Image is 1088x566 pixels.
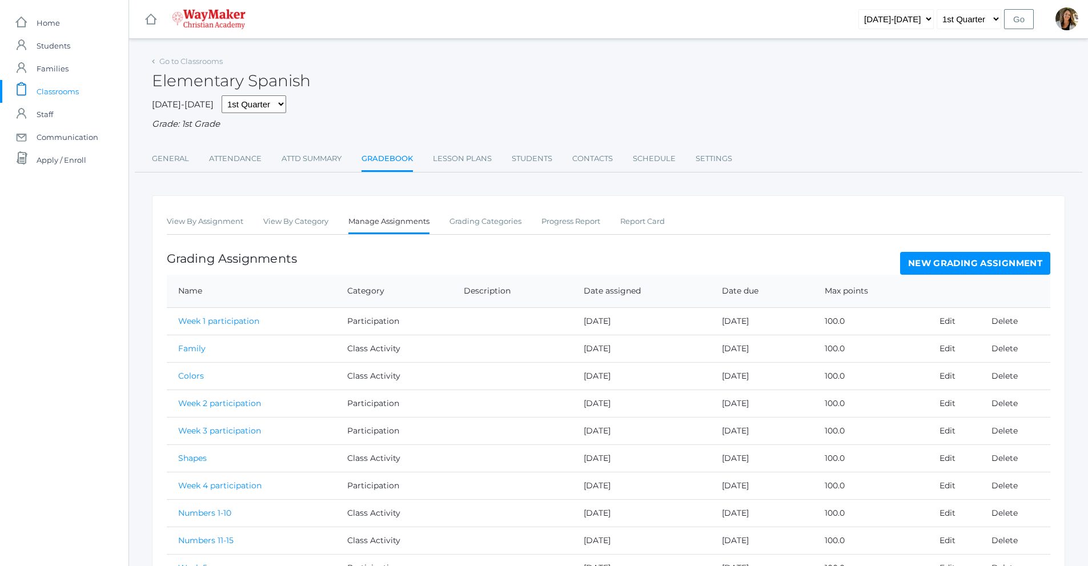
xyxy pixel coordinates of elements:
[433,147,492,170] a: Lesson Plans
[940,453,955,463] a: Edit
[572,147,613,170] a: Contacts
[152,72,311,90] h2: Elementary Spanish
[336,335,452,363] td: Class Activity
[37,57,69,80] span: Families
[152,99,214,110] span: [DATE]-[DATE]
[152,147,189,170] a: General
[37,34,70,57] span: Students
[813,418,928,445] td: 100.0
[449,210,521,233] a: Grading Categories
[710,390,813,418] td: [DATE]
[159,57,223,66] a: Go to Classrooms
[178,316,259,326] a: Week 1 participation
[178,480,262,491] a: Week 4 participation
[813,500,928,527] td: 100.0
[37,80,79,103] span: Classrooms
[178,535,234,545] a: Numbers 11-15
[572,390,710,418] td: [DATE]
[940,425,955,436] a: Edit
[348,210,429,235] a: Manage Assignments
[572,335,710,363] td: [DATE]
[813,527,928,555] td: 100.0
[620,210,665,233] a: Report Card
[813,472,928,500] td: 100.0
[900,252,1050,275] a: New Grading Assignment
[336,308,452,335] td: Participation
[633,147,676,170] a: Schedule
[336,445,452,472] td: Class Activity
[991,425,1018,436] a: Delete
[991,453,1018,463] a: Delete
[710,363,813,390] td: [DATE]
[167,275,336,308] th: Name
[178,343,206,354] a: Family
[813,275,928,308] th: Max points
[991,480,1018,491] a: Delete
[710,275,813,308] th: Date due
[178,508,231,518] a: Numbers 1-10
[152,118,1065,131] div: Grade: 1st Grade
[37,11,60,34] span: Home
[940,371,955,381] a: Edit
[572,527,710,555] td: [DATE]
[167,210,243,233] a: View By Assignment
[813,390,928,418] td: 100.0
[209,147,262,170] a: Attendance
[710,472,813,500] td: [DATE]
[572,500,710,527] td: [DATE]
[991,371,1018,381] a: Delete
[178,425,261,436] a: Week 3 participation
[991,316,1018,326] a: Delete
[178,398,261,408] a: Week 2 participation
[172,9,246,29] img: 4_waymaker-logo-stack-white.png
[710,500,813,527] td: [DATE]
[178,453,207,463] a: Shapes
[336,418,452,445] td: Participation
[362,147,413,172] a: Gradebook
[336,363,452,390] td: Class Activity
[991,535,1018,545] a: Delete
[572,275,710,308] th: Date assigned
[572,418,710,445] td: [DATE]
[336,472,452,500] td: Participation
[37,148,86,171] span: Apply / Enroll
[572,308,710,335] td: [DATE]
[991,508,1018,518] a: Delete
[710,418,813,445] td: [DATE]
[991,343,1018,354] a: Delete
[940,398,955,408] a: Edit
[452,275,573,308] th: Description
[813,308,928,335] td: 100.0
[710,308,813,335] td: [DATE]
[940,535,955,545] a: Edit
[336,275,452,308] th: Category
[572,445,710,472] td: [DATE]
[813,335,928,363] td: 100.0
[940,316,955,326] a: Edit
[940,508,955,518] a: Edit
[572,472,710,500] td: [DATE]
[282,147,342,170] a: Attd Summary
[37,103,53,126] span: Staff
[1004,9,1034,29] input: Go
[991,398,1018,408] a: Delete
[696,147,732,170] a: Settings
[813,445,928,472] td: 100.0
[336,390,452,418] td: Participation
[336,500,452,527] td: Class Activity
[167,252,297,265] h1: Grading Assignments
[710,527,813,555] td: [DATE]
[1055,7,1078,30] div: Amber Farnes
[541,210,600,233] a: Progress Report
[512,147,552,170] a: Students
[940,480,955,491] a: Edit
[336,527,452,555] td: Class Activity
[940,343,955,354] a: Edit
[178,371,204,381] a: Colors
[710,445,813,472] td: [DATE]
[572,363,710,390] td: [DATE]
[813,363,928,390] td: 100.0
[37,126,98,148] span: Communication
[263,210,328,233] a: View By Category
[710,335,813,363] td: [DATE]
